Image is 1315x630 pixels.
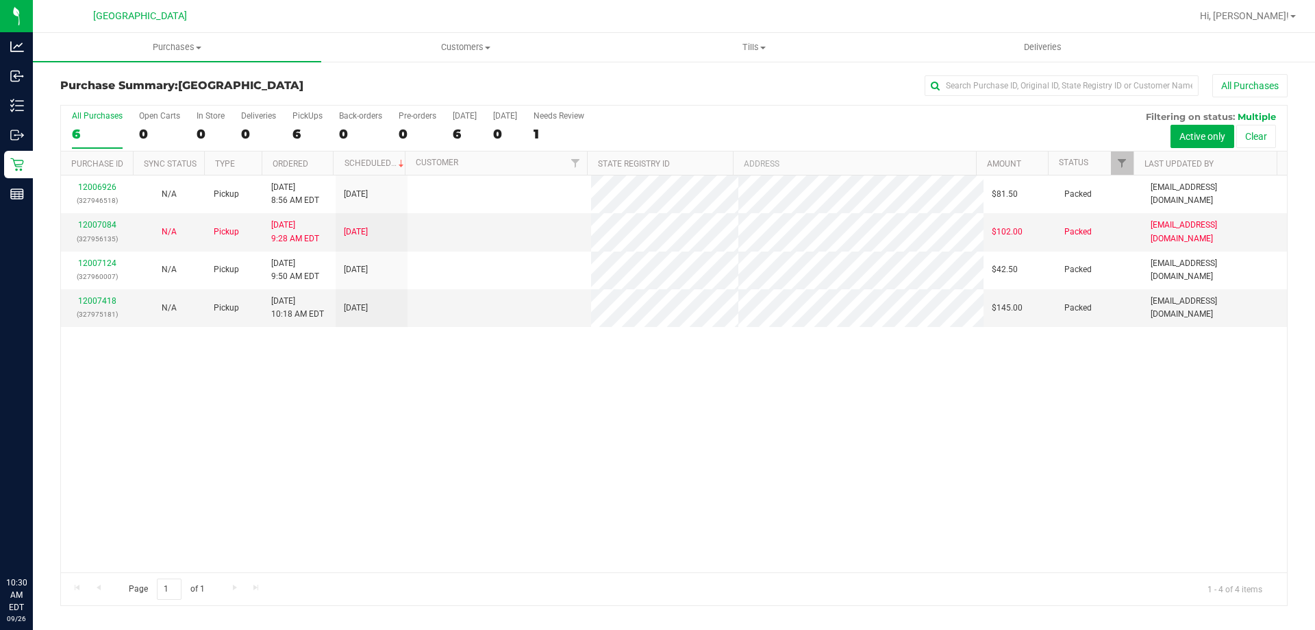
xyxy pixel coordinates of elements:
[416,158,458,167] a: Customer
[992,263,1018,276] span: $42.50
[1064,263,1092,276] span: Packed
[93,10,187,22] span: [GEOGRAPHIC_DATA]
[1197,579,1273,599] span: 1 - 4 of 4 items
[344,302,368,315] span: [DATE]
[162,263,177,276] button: N/A
[1151,181,1279,207] span: [EMAIL_ADDRESS][DOMAIN_NAME]
[925,75,1199,96] input: Search Purchase ID, Original ID, State Registry ID or Customer Name...
[399,111,436,121] div: Pre-orders
[144,159,197,169] a: Sync Status
[899,33,1187,62] a: Deliveries
[33,33,321,62] a: Purchases
[321,33,610,62] a: Customers
[1151,295,1279,321] span: [EMAIL_ADDRESS][DOMAIN_NAME]
[344,188,368,201] span: [DATE]
[271,219,319,245] span: [DATE] 9:28 AM EDT
[339,111,382,121] div: Back-orders
[292,126,323,142] div: 6
[271,257,319,283] span: [DATE] 9:50 AM EDT
[1151,219,1279,245] span: [EMAIL_ADDRESS][DOMAIN_NAME]
[162,303,177,313] span: Not Applicable
[1170,125,1234,148] button: Active only
[1144,159,1214,169] a: Last Updated By
[399,126,436,142] div: 0
[162,189,177,199] span: Not Applicable
[1238,111,1276,122] span: Multiple
[1236,125,1276,148] button: Clear
[992,226,1023,239] span: $102.00
[162,226,177,239] button: N/A
[10,99,24,112] inline-svg: Inventory
[69,308,125,321] p: (327975181)
[69,270,125,283] p: (327960007)
[453,126,477,142] div: 6
[197,126,225,142] div: 0
[69,194,125,207] p: (327946518)
[60,80,469,92] h3: Purchase Summary:
[1212,74,1288,97] button: All Purchases
[992,302,1023,315] span: $145.00
[1111,152,1134,175] a: Filter
[157,579,181,600] input: 1
[241,126,276,142] div: 0
[534,111,584,121] div: Needs Review
[10,69,24,83] inline-svg: Inbound
[162,227,177,237] span: Not Applicable
[564,152,587,175] a: Filter
[10,158,24,171] inline-svg: Retail
[10,187,24,201] inline-svg: Reports
[339,126,382,142] div: 0
[78,258,116,268] a: 12007124
[534,126,584,142] div: 1
[33,41,321,53] span: Purchases
[215,159,235,169] a: Type
[71,159,123,169] a: Purchase ID
[69,232,125,245] p: (327956135)
[322,41,609,53] span: Customers
[6,614,27,624] p: 09/26
[598,159,670,169] a: State Registry ID
[78,296,116,306] a: 12007418
[117,579,216,600] span: Page of 1
[162,188,177,201] button: N/A
[992,188,1018,201] span: $81.50
[1005,41,1080,53] span: Deliveries
[344,226,368,239] span: [DATE]
[162,302,177,315] button: N/A
[6,577,27,614] p: 10:30 AM EDT
[78,182,116,192] a: 12006926
[1200,10,1289,21] span: Hi, [PERSON_NAME]!
[214,302,239,315] span: Pickup
[72,111,123,121] div: All Purchases
[1146,111,1235,122] span: Filtering on status:
[139,111,180,121] div: Open Carts
[493,126,517,142] div: 0
[10,40,24,53] inline-svg: Analytics
[214,226,239,239] span: Pickup
[162,265,177,274] span: Not Applicable
[453,111,477,121] div: [DATE]
[1064,188,1092,201] span: Packed
[197,111,225,121] div: In Store
[493,111,517,121] div: [DATE]
[78,220,116,230] a: 12007084
[733,152,976,175] th: Address
[345,158,407,168] a: Scheduled
[241,111,276,121] div: Deliveries
[139,126,180,142] div: 0
[10,128,24,142] inline-svg: Outbound
[72,126,123,142] div: 6
[344,263,368,276] span: [DATE]
[292,111,323,121] div: PickUps
[987,159,1021,169] a: Amount
[178,79,303,92] span: [GEOGRAPHIC_DATA]
[610,41,897,53] span: Tills
[610,33,898,62] a: Tills
[273,159,308,169] a: Ordered
[214,188,239,201] span: Pickup
[1059,158,1088,167] a: Status
[1151,257,1279,283] span: [EMAIL_ADDRESS][DOMAIN_NAME]
[1064,302,1092,315] span: Packed
[271,295,324,321] span: [DATE] 10:18 AM EDT
[1064,226,1092,239] span: Packed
